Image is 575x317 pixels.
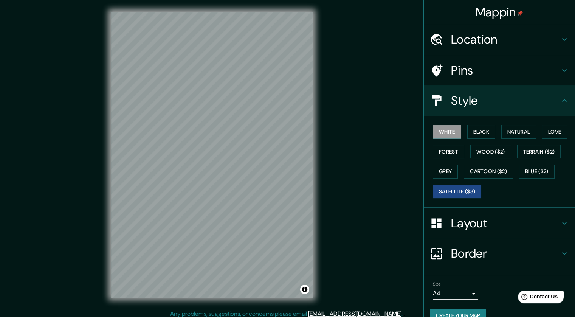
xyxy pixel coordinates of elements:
[451,93,560,108] h4: Style
[451,216,560,231] h4: Layout
[433,287,478,300] div: A4
[424,238,575,269] div: Border
[433,185,481,199] button: Satellite ($3)
[433,281,441,287] label: Size
[464,165,513,179] button: Cartoon ($2)
[517,10,523,16] img: pin-icon.png
[451,63,560,78] h4: Pins
[519,165,555,179] button: Blue ($2)
[433,145,464,159] button: Forest
[300,285,309,294] button: Toggle attribution
[111,12,313,298] canvas: Map
[433,125,461,139] button: White
[470,145,511,159] button: Wood ($2)
[542,125,567,139] button: Love
[517,145,561,159] button: Terrain ($2)
[424,24,575,54] div: Location
[467,125,496,139] button: Black
[476,5,524,20] h4: Mappin
[433,165,458,179] button: Grey
[451,32,560,47] h4: Location
[424,55,575,85] div: Pins
[451,246,560,261] h4: Border
[424,208,575,238] div: Layout
[424,85,575,116] div: Style
[501,125,536,139] button: Natural
[508,287,567,309] iframe: Help widget launcher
